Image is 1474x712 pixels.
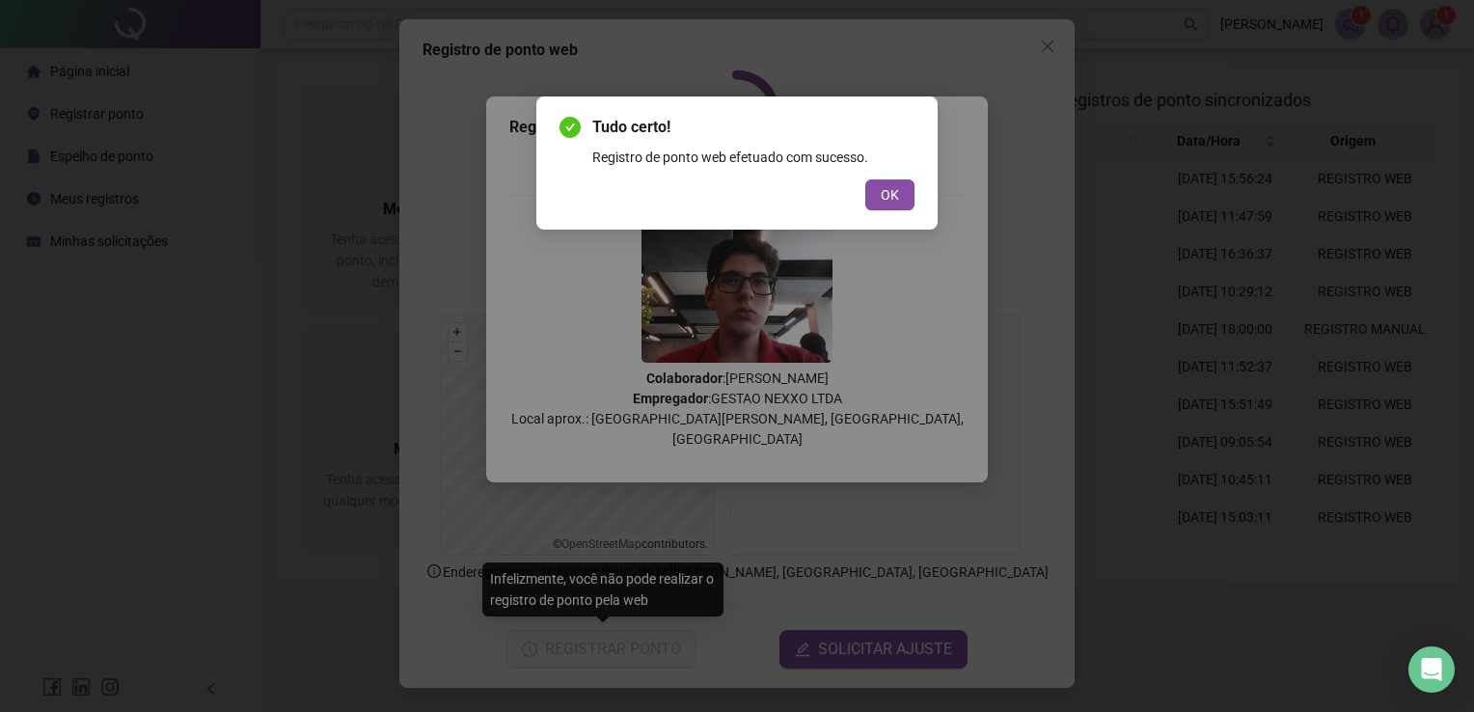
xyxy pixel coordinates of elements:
span: check-circle [560,117,581,138]
button: OK [865,179,914,210]
div: Open Intercom Messenger [1408,646,1455,693]
div: Registro de ponto web efetuado com sucesso. [592,147,914,168]
span: Tudo certo! [592,116,914,139]
span: OK [881,184,899,205]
